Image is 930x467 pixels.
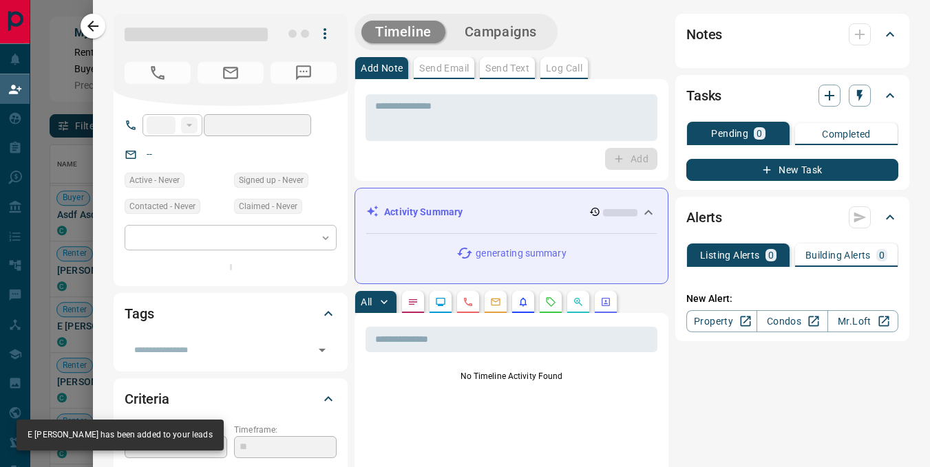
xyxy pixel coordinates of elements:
p: generating summary [476,246,566,261]
p: Listing Alerts [700,250,760,260]
p: Building Alerts [805,250,871,260]
svg: Agent Actions [600,296,611,307]
a: -- [147,149,152,160]
svg: Emails [490,296,501,307]
div: Alerts [686,201,898,234]
p: Completed [822,129,871,139]
svg: Lead Browsing Activity [435,296,446,307]
svg: Requests [545,296,556,307]
h2: Notes [686,23,722,45]
a: Condos [757,310,827,332]
p: All [361,297,372,307]
h2: Criteria [125,388,169,410]
span: Active - Never [129,173,180,187]
button: Open [313,340,332,360]
a: Property [686,310,757,332]
span: No Number [271,62,337,84]
svg: Listing Alerts [518,296,529,307]
h2: Alerts [686,206,722,228]
span: No Email [198,62,264,84]
svg: Notes [408,296,419,307]
div: Notes [686,18,898,51]
p: Activity Summary [384,205,463,219]
span: Contacted - Never [129,199,195,213]
div: E [PERSON_NAME] has been added to your leads [28,424,213,446]
div: Criteria [125,382,337,415]
h2: Tasks [686,85,721,107]
p: New Alert: [686,292,898,306]
div: Tags [125,297,337,330]
a: Mr.Loft [827,310,898,332]
button: Campaigns [451,21,551,43]
span: No Number [125,62,191,84]
p: 0 [757,129,762,138]
p: 0 [768,250,774,260]
p: Pending [711,129,748,138]
div: Tasks [686,79,898,112]
p: Add Note [361,63,403,73]
p: No Timeline Activity Found [366,370,657,382]
p: Timeframe: [234,424,337,436]
h2: Tags [125,303,154,325]
span: Claimed - Never [239,199,297,213]
p: 0 [879,250,885,260]
svg: Calls [463,296,474,307]
button: Timeline [361,21,445,43]
svg: Opportunities [573,296,584,307]
div: Activity Summary [366,199,657,225]
span: Signed up - Never [239,173,304,187]
button: New Task [686,159,898,181]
